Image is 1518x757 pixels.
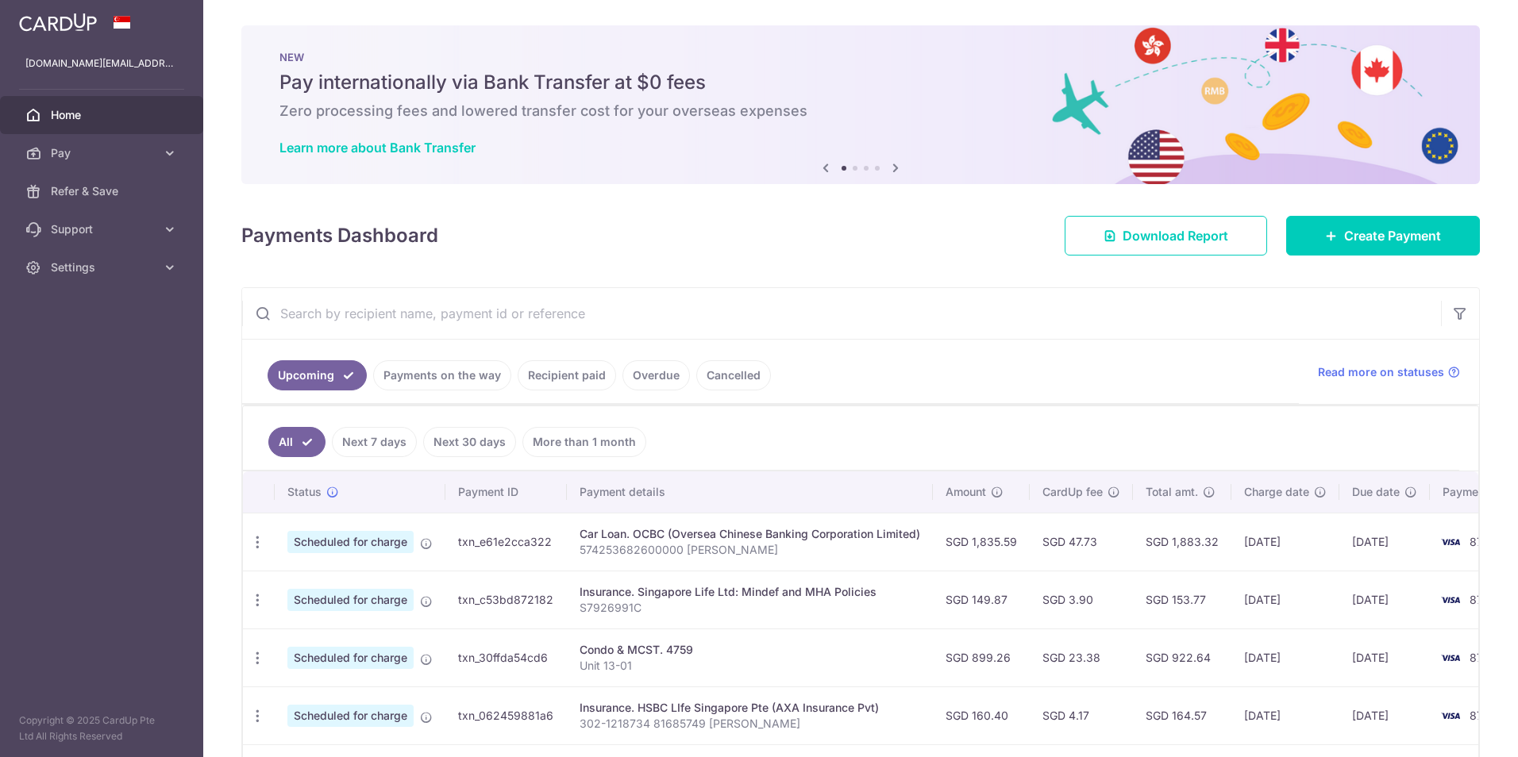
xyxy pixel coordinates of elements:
span: 8786 [1470,593,1497,606]
span: Refer & Save [51,183,156,199]
a: Next 7 days [332,427,417,457]
span: Amount [946,484,986,500]
span: Scheduled for charge [287,589,414,611]
td: [DATE] [1231,628,1339,686]
a: More than 1 month [522,427,646,457]
input: Search by recipient name, payment id or reference [242,288,1441,339]
a: Create Payment [1286,216,1480,256]
td: SGD 164.57 [1133,686,1231,744]
img: Bank Card [1435,706,1466,725]
div: Insurance. Singapore Life Ltd: Mindef and MHA Policies [580,584,920,600]
td: [DATE] [1231,513,1339,571]
span: Settings [51,259,156,275]
p: 574253682600000 [PERSON_NAME] [580,542,920,558]
td: SGD 899.26 [933,628,1030,686]
h4: Payments Dashboard [241,221,438,250]
a: Cancelled [696,360,771,390]
th: Payment details [567,471,933,513]
td: SGD 4.17 [1030,686,1133,744]
td: SGD 47.73 [1030,513,1133,571]
img: Bank Card [1435,532,1466,551]
span: Scheduled for charge [287,705,414,727]
div: Car Loan. OCBC (Oversea Chinese Banking Corporation Limited) [580,526,920,542]
a: Recipient paid [518,360,616,390]
td: txn_062459881a6 [445,686,567,744]
span: 8786 [1470,709,1497,722]
span: Home [51,107,156,123]
span: Download Report [1123,226,1228,245]
span: Support [51,221,156,237]
p: NEW [279,51,1442,63]
h6: Zero processing fees and lowered transfer cost for your overseas expenses [279,102,1442,121]
td: [DATE] [1339,686,1430,744]
img: Bank transfer banner [241,25,1480,184]
span: Total amt. [1146,484,1198,500]
td: txn_e61e2cca322 [445,513,567,571]
span: Read more on statuses [1318,364,1444,380]
td: [DATE] [1339,628,1430,686]
a: Learn more about Bank Transfer [279,140,476,156]
td: SGD 23.38 [1030,628,1133,686]
td: SGD 1,883.32 [1133,513,1231,571]
iframe: Opens a widget where you can find more information [1416,709,1502,749]
img: CardUp [19,13,97,32]
span: Status [287,484,322,500]
td: [DATE] [1339,571,1430,628]
td: SGD 160.40 [933,686,1030,744]
td: SGD 149.87 [933,571,1030,628]
td: [DATE] [1339,513,1430,571]
img: Bank Card [1435,648,1466,667]
a: Download Report [1065,216,1267,256]
a: All [268,427,326,457]
p: Unit 13-01 [580,658,920,674]
a: Next 30 days [423,427,516,457]
span: Scheduled for charge [287,647,414,669]
a: Overdue [622,360,690,390]
th: Payment ID [445,471,567,513]
p: [DOMAIN_NAME][EMAIL_ADDRESS][DOMAIN_NAME] [25,56,178,71]
div: Condo & MCST. 4759 [580,642,920,658]
td: SGD 1,835.59 [933,513,1030,571]
td: SGD 3.90 [1030,571,1133,628]
h5: Pay internationally via Bank Transfer at $0 fees [279,70,1442,95]
td: txn_30ffda54cd6 [445,628,567,686]
td: SGD 153.77 [1133,571,1231,628]
span: Pay [51,145,156,161]
span: 8786 [1470,535,1497,548]
td: txn_c53bd872182 [445,571,567,628]
a: Payments on the way [373,360,511,390]
p: S7926991C [580,600,920,616]
td: [DATE] [1231,571,1339,628]
span: Charge date [1244,484,1309,500]
td: SGD 922.64 [1133,628,1231,686]
img: Bank Card [1435,590,1466,609]
span: Scheduled for charge [287,531,414,553]
a: Upcoming [268,360,367,390]
div: Insurance. HSBC LIfe Singapore Pte (AXA Insurance Pvt) [580,700,920,716]
td: [DATE] [1231,686,1339,744]
span: Create Payment [1344,226,1441,245]
span: CardUp fee [1042,484,1103,500]
a: Read more on statuses [1318,364,1460,380]
span: Due date [1352,484,1400,500]
span: 8786 [1470,651,1497,664]
p: 302-1218734 81685749 [PERSON_NAME] [580,716,920,732]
